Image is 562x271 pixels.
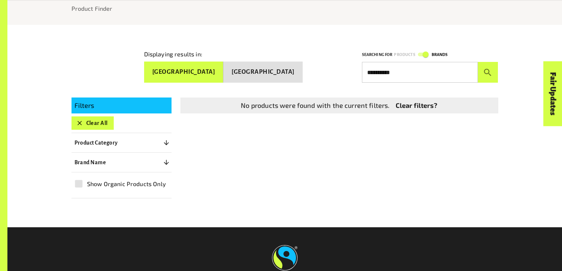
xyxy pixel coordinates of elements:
[396,100,438,110] a: Clear filters?
[74,138,118,147] p: Product Category
[74,158,106,167] p: Brand Name
[362,51,393,58] p: Searching for
[394,51,415,58] p: Products
[72,4,498,13] nav: breadcrumb
[74,100,169,110] p: Filters
[72,136,172,149] button: Product Category
[144,62,224,83] button: [GEOGRAPHIC_DATA]
[87,179,166,188] span: Show Organic Products Only
[241,100,389,110] p: No products were found with the current filters.
[72,5,113,12] a: Product Finder
[432,51,448,58] p: Brands
[144,50,202,59] p: Displaying results in:
[223,62,303,83] button: [GEOGRAPHIC_DATA]
[72,156,172,169] button: Brand Name
[72,116,114,130] button: Clear All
